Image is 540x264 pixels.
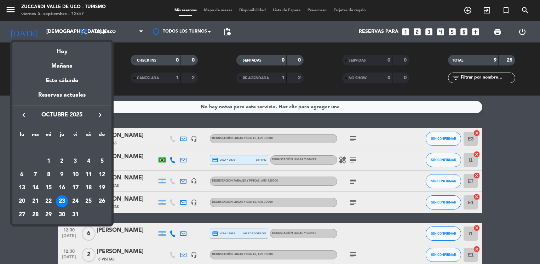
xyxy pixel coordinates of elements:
td: OCT. [15,141,109,155]
div: 12 [96,169,108,181]
th: lunes [15,131,29,142]
div: 27 [16,209,28,221]
td: 1 de octubre de 2025 [42,155,55,168]
td: 6 de octubre de 2025 [15,168,29,182]
div: Hoy [12,42,111,56]
i: keyboard_arrow_right [96,111,104,119]
div: 16 [56,182,68,194]
div: 11 [82,169,94,181]
div: Este sábado [12,71,111,91]
div: 14 [29,182,41,194]
div: 19 [96,182,108,194]
td: 15 de octubre de 2025 [42,181,55,195]
th: martes [29,131,42,142]
div: 2 [56,155,68,167]
div: 7 [29,169,41,181]
th: viernes [69,131,82,142]
td: 7 de octubre de 2025 [29,168,42,182]
div: 4 [82,155,94,167]
td: 4 de octubre de 2025 [82,155,96,168]
div: 1 [42,155,54,167]
td: 10 de octubre de 2025 [69,168,82,182]
td: 26 de octubre de 2025 [95,195,109,208]
td: 16 de octubre de 2025 [55,181,69,195]
div: 22 [42,195,54,207]
th: miércoles [42,131,55,142]
td: 9 de octubre de 2025 [55,168,69,182]
div: 10 [69,169,81,181]
td: 11 de octubre de 2025 [82,168,96,182]
div: 6 [16,169,28,181]
td: 8 de octubre de 2025 [42,168,55,182]
td: 19 de octubre de 2025 [95,181,109,195]
div: 26 [96,195,108,207]
div: 18 [82,182,94,194]
div: 3 [69,155,81,167]
div: 30 [56,209,68,221]
td: 13 de octubre de 2025 [15,181,29,195]
td: 30 de octubre de 2025 [55,208,69,222]
td: 22 de octubre de 2025 [42,195,55,208]
div: 21 [29,195,41,207]
td: 28 de octubre de 2025 [29,208,42,222]
div: Reservas actuales [12,91,111,105]
div: 23 [56,195,68,207]
td: 12 de octubre de 2025 [95,168,109,182]
i: keyboard_arrow_left [19,111,28,119]
td: 29 de octubre de 2025 [42,208,55,222]
div: 17 [69,182,81,194]
button: keyboard_arrow_left [17,110,30,120]
td: 2 de octubre de 2025 [55,155,69,168]
td: 21 de octubre de 2025 [29,195,42,208]
th: jueves [55,131,69,142]
div: 25 [82,195,94,207]
div: 13 [16,182,28,194]
div: 15 [42,182,54,194]
td: 3 de octubre de 2025 [69,155,82,168]
button: keyboard_arrow_right [94,110,107,120]
td: 25 de octubre de 2025 [82,195,96,208]
div: 24 [69,195,81,207]
div: Mañana [12,56,111,71]
td: 17 de octubre de 2025 [69,181,82,195]
div: 5 [96,155,108,167]
td: 27 de octubre de 2025 [15,208,29,222]
div: 28 [29,209,41,221]
div: 20 [16,195,28,207]
th: domingo [95,131,109,142]
td: 23 de octubre de 2025 [55,195,69,208]
div: 31 [69,209,81,221]
span: octubre 2025 [30,110,94,120]
th: sábado [82,131,96,142]
td: 14 de octubre de 2025 [29,181,42,195]
div: 9 [56,169,68,181]
td: 5 de octubre de 2025 [95,155,109,168]
td: 24 de octubre de 2025 [69,195,82,208]
div: 29 [42,209,54,221]
td: 20 de octubre de 2025 [15,195,29,208]
td: 31 de octubre de 2025 [69,208,82,222]
div: 8 [42,169,54,181]
td: 18 de octubre de 2025 [82,181,96,195]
